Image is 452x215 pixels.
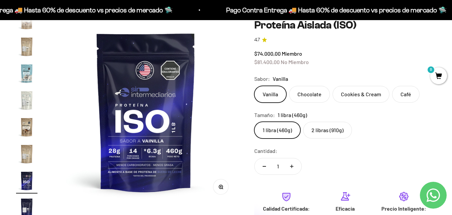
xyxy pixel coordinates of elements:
[263,205,310,212] strong: Calidad Certificada:
[278,111,307,119] span: 1 libra (460g)
[254,50,281,57] span: $74.000,00
[16,9,37,33] button: Ir al artículo 10
[254,36,260,44] span: 4.7
[282,158,301,174] button: Aumentar cantidad
[16,63,37,86] button: Ir al artículo 12
[254,74,270,83] legend: Sabor:
[54,19,238,204] img: Proteína Aislada (ISO)
[222,5,443,15] p: Pago Contra Entrega 🚚 Hasta 60% de descuento vs precios de mercado 🛸
[381,205,426,212] strong: Precio Inteligente:
[281,59,309,65] span: No Miembro
[16,63,37,84] img: Proteína Aislada (ISO)
[16,170,37,194] button: Ir al artículo 16
[16,116,37,140] button: Ir al artículo 14
[254,19,436,31] h1: Proteína Aislada (ISO)
[255,158,274,174] button: Reducir cantidad
[16,90,37,111] img: Proteína Aislada (ISO)
[16,90,37,113] button: Ir al artículo 13
[254,36,436,44] a: 4.74.7 de 5.0 estrellas
[16,143,37,165] img: Proteína Aislada (ISO)
[273,74,288,83] span: Vanilla
[254,111,275,119] legend: Tamaño:
[16,36,37,57] img: Proteína Aislada (ISO)
[430,73,447,80] a: 0
[16,116,37,138] img: Proteína Aislada (ISO)
[16,143,37,167] button: Ir al artículo 15
[254,59,280,65] span: $81.400,00
[16,36,37,59] button: Ir al artículo 11
[282,50,302,57] span: Miembro
[16,170,37,192] img: Proteína Aislada (ISO)
[427,66,435,74] mark: 0
[254,147,277,155] label: Cantidad:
